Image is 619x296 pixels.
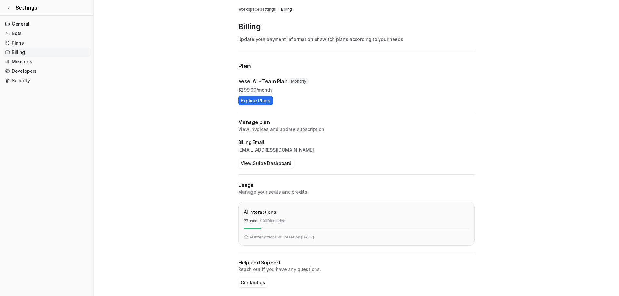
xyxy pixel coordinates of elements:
[238,278,268,287] button: Contact us
[238,126,475,133] p: View invoices and update subscription
[278,6,279,12] span: /
[244,218,258,224] p: 77 used
[238,139,475,146] p: Billing Email
[281,6,292,12] a: Billing
[238,181,475,189] p: Usage
[238,119,475,126] h2: Manage plan
[3,29,91,38] a: Bots
[238,86,475,93] p: $ 299.00/month
[3,19,91,29] a: General
[238,159,294,168] button: View Stripe Dashboard
[3,67,91,76] a: Developers
[238,77,288,85] p: eesel AI - Team Plan
[3,57,91,66] a: Members
[16,4,37,12] span: Settings
[238,61,475,72] p: Plan
[238,259,475,266] p: Help and Support
[250,234,314,240] p: AI interactions will reset on [DATE]
[3,38,91,47] a: Plans
[3,48,91,57] a: Billing
[238,96,273,105] button: Explore Plans
[260,218,286,224] p: / 1000 included
[238,36,475,43] p: Update your payment information or switch plans according to your needs
[238,6,276,12] a: Workspace settings
[244,209,276,215] p: AI interactions
[238,266,475,273] p: Reach out if you have any questions.
[238,189,475,195] p: Manage your seats and credits
[238,21,475,32] p: Billing
[3,76,91,85] a: Security
[238,147,475,153] p: [EMAIL_ADDRESS][DOMAIN_NAME]
[289,78,309,84] span: Monthly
